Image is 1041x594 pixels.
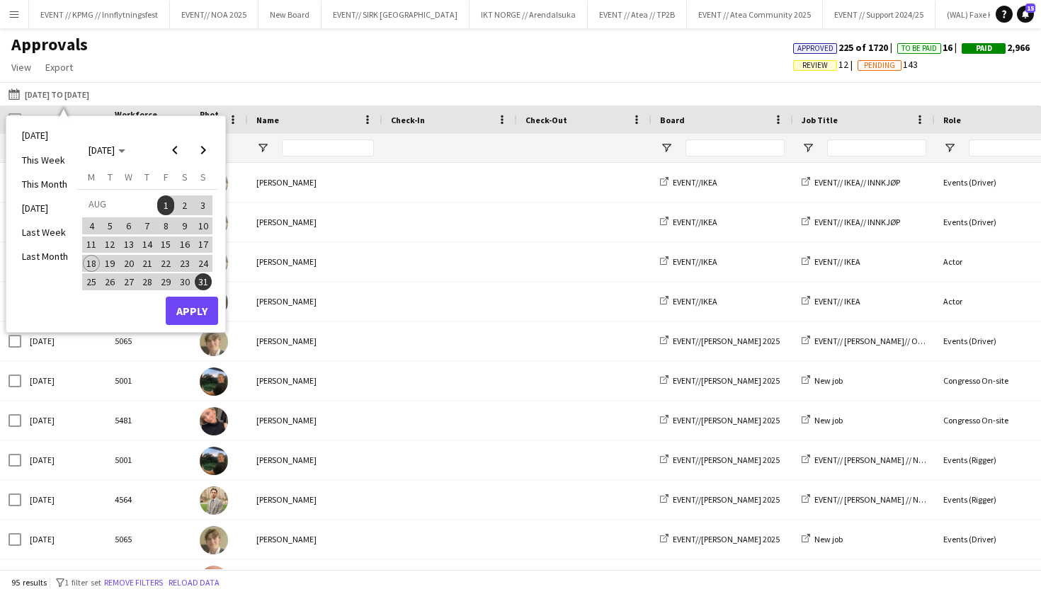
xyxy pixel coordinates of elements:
span: EVENT// IKEA [814,296,860,307]
div: 5001 [106,440,191,479]
span: 14 [139,236,156,253]
div: [DATE] [21,401,106,440]
div: [PERSON_NAME] [248,480,382,519]
a: EVENT//[PERSON_NAME] 2025 [660,415,780,425]
span: 27 [120,273,137,290]
span: 15 [157,236,174,253]
a: New job [802,375,843,386]
button: Reload data [166,575,222,590]
div: [PERSON_NAME] [248,163,382,202]
img: Christian Smelhus [200,447,228,475]
span: Role [943,115,961,125]
button: Remove filters [101,575,166,590]
a: EVENT//[PERSON_NAME] 2025 [660,534,780,544]
img: Bastian Solem [200,526,228,554]
div: 5065 [106,321,191,360]
button: 19-08-2025 [101,254,119,273]
div: [DATE] [21,520,106,559]
span: 2 [176,195,193,215]
div: [PERSON_NAME] [248,282,382,321]
button: 22-08-2025 [157,254,175,273]
a: EVENT//[PERSON_NAME] 2025 [660,336,780,346]
span: 4 [83,217,100,234]
span: EVENT//[PERSON_NAME] 2025 [673,336,780,346]
span: 31 [195,273,212,290]
button: 16-08-2025 [175,235,193,253]
span: 6 [120,217,137,234]
input: Job Title Filter Input [827,139,926,156]
span: 30 [176,273,193,290]
img: Alex Øyen [200,486,228,515]
span: Name [256,115,279,125]
button: 29-08-2025 [157,273,175,291]
span: 1 [157,195,174,215]
span: 1 filter set [64,577,101,588]
span: Workforce ID [115,109,166,130]
img: Bastian Solem [200,328,228,356]
span: M [88,171,95,183]
button: 26-08-2025 [101,273,119,291]
a: New job [802,415,843,425]
span: Date [30,115,50,125]
span: 9 [176,217,193,234]
div: 5065 [106,520,191,559]
span: EVENT// [PERSON_NAME] // NEDRIGG [814,494,946,505]
div: [DATE] [21,321,106,360]
li: Last Month [13,244,76,268]
span: 12 [102,236,119,253]
span: W [125,171,132,183]
span: EVENT//[PERSON_NAME] 2025 [673,415,780,425]
button: Apply [166,297,218,325]
span: EVENT// [PERSON_NAME] // NEDRIGG [814,455,946,465]
div: 5481 [106,401,191,440]
span: EVENT//IKEA [673,296,717,307]
button: Open Filter Menu [660,142,673,154]
input: Name Filter Input [282,139,374,156]
span: New job [814,375,843,386]
span: 17 [195,236,212,253]
button: EVENT// SIRK [GEOGRAPHIC_DATA] [322,1,470,28]
button: Open Filter Menu [256,142,269,154]
a: EVENT//IKEA [660,177,717,188]
span: EVENT//IKEA [673,217,717,227]
span: 24 [195,255,212,272]
span: EVENT// IKEA [814,256,860,267]
span: Job Title [802,115,838,125]
button: 04-08-2025 [82,217,101,235]
a: New job [802,534,843,544]
span: 16 [897,41,962,54]
span: 16 [176,236,193,253]
div: [PERSON_NAME] [248,361,382,400]
span: EVENT//[PERSON_NAME] 2025 [673,534,780,544]
td: AUG [82,195,157,217]
span: F [164,171,169,183]
button: Previous month [161,136,189,164]
li: [DATE] [13,196,76,220]
span: 18 [83,255,100,272]
button: 10-08-2025 [194,217,212,235]
span: 21 [139,255,156,272]
li: Last Week [13,220,76,244]
span: 20 [120,255,137,272]
div: [PERSON_NAME] [248,321,382,360]
span: 2,966 [962,41,1030,54]
span: EVENT//[PERSON_NAME] 2025 [673,455,780,465]
span: 19 [102,255,119,272]
a: EVENT//[PERSON_NAME] 2025 [660,375,780,386]
a: EVENT// IKEA// INNKJØP [802,177,900,188]
button: 13-08-2025 [120,235,138,253]
a: EVENT// [PERSON_NAME] // NEDRIGG [802,494,946,505]
button: 06-08-2025 [120,217,138,235]
button: 21-08-2025 [138,254,157,273]
span: 12 [793,58,858,71]
span: Check-Out [525,115,567,125]
span: Review [802,61,828,70]
span: 11 [83,236,100,253]
button: 25-08-2025 [82,273,101,291]
button: New Board [258,1,322,28]
span: 5 [102,217,119,234]
span: EVENT// [PERSON_NAME]// OPPRIGG [814,336,944,346]
button: 24-08-2025 [194,254,212,273]
a: EVENT// IKEA [802,256,860,267]
a: EVENT//[PERSON_NAME] 2025 [660,455,780,465]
